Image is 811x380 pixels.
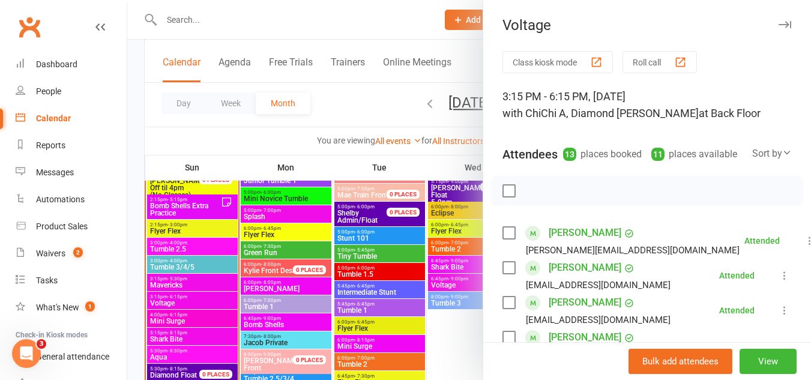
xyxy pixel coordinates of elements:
[526,277,671,293] div: [EMAIL_ADDRESS][DOMAIN_NAME]
[719,271,755,280] div: Attended
[502,107,699,119] span: with ChiChi A, Diamond [PERSON_NAME]
[36,59,77,69] div: Dashboard
[526,312,671,328] div: [EMAIL_ADDRESS][DOMAIN_NAME]
[16,105,127,132] a: Calendar
[85,301,95,312] span: 1
[16,240,127,267] a: Waivers 2
[36,113,71,123] div: Calendar
[623,51,697,73] button: Roll call
[752,146,792,161] div: Sort by
[36,86,61,96] div: People
[549,258,621,277] a: [PERSON_NAME]
[549,328,621,347] a: [PERSON_NAME]
[549,223,621,243] a: [PERSON_NAME]
[502,88,792,122] div: 3:15 PM - 6:15 PM, [DATE]
[502,51,613,73] button: Class kiosk mode
[563,146,642,163] div: places booked
[16,186,127,213] a: Automations
[699,107,761,119] span: at Back Floor
[16,213,127,240] a: Product Sales
[12,339,41,368] iframe: Intercom live chat
[16,294,127,321] a: What's New1
[14,12,44,42] a: Clubworx
[744,237,780,245] div: Attended
[719,306,755,315] div: Attended
[563,148,576,161] div: 13
[36,276,58,285] div: Tasks
[483,17,811,34] div: Voltage
[16,78,127,105] a: People
[526,243,740,258] div: [PERSON_NAME][EMAIL_ADDRESS][DOMAIN_NAME]
[16,159,127,186] a: Messages
[651,148,665,161] div: 11
[36,140,65,150] div: Reports
[16,343,127,370] a: General attendance kiosk mode
[36,303,79,312] div: What's New
[502,146,558,163] div: Attendees
[16,51,127,78] a: Dashboard
[16,132,127,159] a: Reports
[16,267,127,294] a: Tasks
[36,167,74,177] div: Messages
[36,195,85,204] div: Automations
[73,247,83,258] span: 2
[36,249,65,258] div: Waivers
[629,349,732,374] button: Bulk add attendees
[549,293,621,312] a: [PERSON_NAME]
[37,339,46,349] span: 3
[740,349,797,374] button: View
[36,352,109,361] div: General attendance
[651,146,737,163] div: places available
[36,222,88,231] div: Product Sales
